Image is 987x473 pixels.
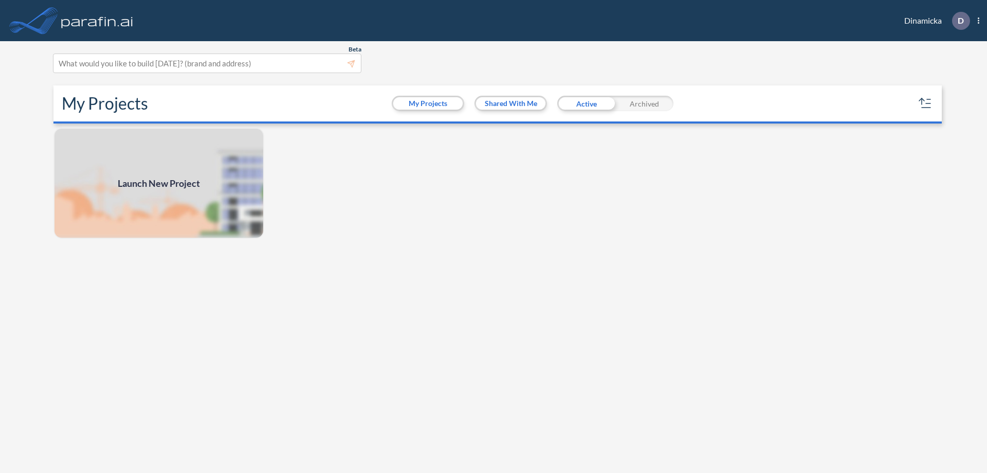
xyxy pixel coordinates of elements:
[53,128,264,239] img: add
[557,96,615,111] div: Active
[62,94,148,113] h2: My Projects
[118,177,200,190] span: Launch New Project
[53,128,264,239] a: Launch New Project
[349,45,361,54] span: Beta
[615,96,673,111] div: Archived
[59,10,135,31] img: logo
[917,95,934,112] button: sort
[889,12,979,30] div: Dinamicka
[393,97,463,110] button: My Projects
[958,16,964,25] p: D
[476,97,545,110] button: Shared With Me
